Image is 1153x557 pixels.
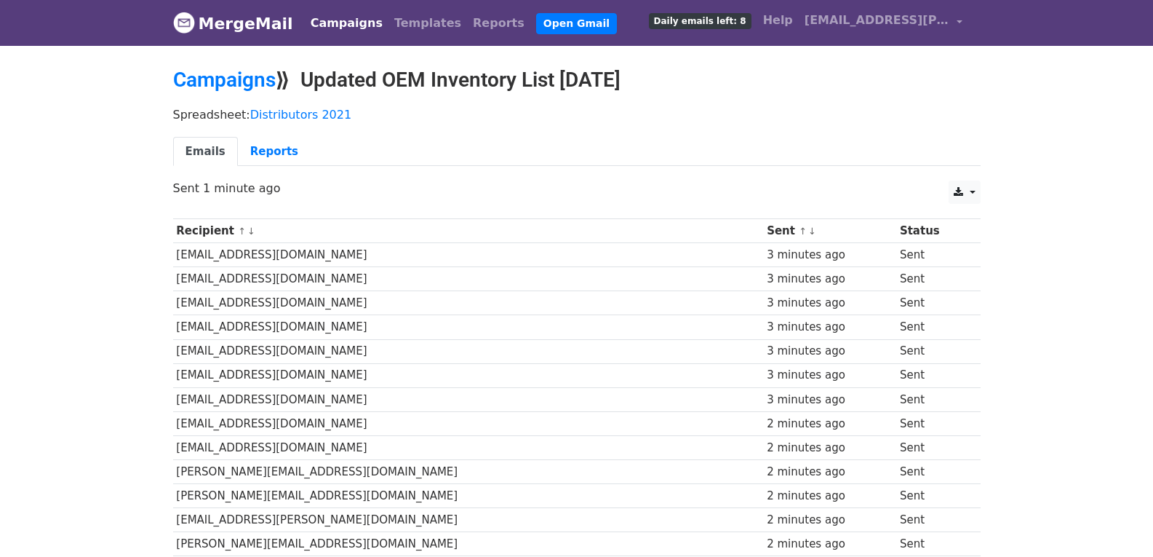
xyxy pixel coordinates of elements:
[536,13,617,34] a: Open Gmail
[767,488,893,505] div: 2 minutes ago
[896,267,969,291] td: Sent
[767,536,893,553] div: 2 minutes ago
[896,411,969,435] td: Sent
[173,460,764,484] td: [PERSON_NAME][EMAIL_ADDRESS][DOMAIN_NAME]
[173,315,764,339] td: [EMAIL_ADDRESS][DOMAIN_NAME]
[896,460,969,484] td: Sent
[767,319,893,336] div: 3 minutes ago
[173,291,764,315] td: [EMAIL_ADDRESS][DOMAIN_NAME]
[808,226,816,237] a: ↓
[767,464,893,481] div: 2 minutes ago
[896,291,969,315] td: Sent
[388,9,467,38] a: Templates
[173,339,764,363] td: [EMAIL_ADDRESS][DOMAIN_NAME]
[173,219,764,243] th: Recipient
[173,411,764,435] td: [EMAIL_ADDRESS][DOMAIN_NAME]
[173,137,238,167] a: Emails
[173,68,276,92] a: Campaigns
[799,6,969,40] a: [EMAIL_ADDRESS][PERSON_NAME][DOMAIN_NAME]
[305,9,388,38] a: Campaigns
[173,508,764,532] td: [EMAIL_ADDRESS][PERSON_NAME][DOMAIN_NAME]
[896,363,969,387] td: Sent
[896,219,969,243] th: Status
[173,387,764,411] td: [EMAIL_ADDRESS][DOMAIN_NAME]
[896,339,969,363] td: Sent
[238,137,311,167] a: Reports
[767,512,893,529] div: 2 minutes ago
[767,343,893,360] div: 3 minutes ago
[767,271,893,288] div: 3 minutes ago
[799,226,807,237] a: ↑
[238,226,246,237] a: ↑
[767,416,893,432] div: 2 minutes ago
[649,13,751,29] span: Daily emails left: 8
[767,247,893,264] div: 3 minutes ago
[173,363,764,387] td: [EMAIL_ADDRESS][DOMAIN_NAME]
[173,484,764,508] td: [PERSON_NAME][EMAIL_ADDRESS][DOMAIN_NAME]
[173,243,764,267] td: [EMAIL_ADDRESS][DOMAIN_NAME]
[173,12,195,33] img: MergeMail logo
[767,440,893,457] div: 2 minutes ago
[173,181,981,196] p: Sent 1 minute ago
[896,315,969,339] td: Sent
[173,532,764,556] td: [PERSON_NAME][EMAIL_ADDRESS][DOMAIN_NAME]
[173,107,981,122] p: Spreadsheet:
[250,108,351,122] a: Distributors 2021
[767,367,893,384] div: 3 minutes ago
[763,219,896,243] th: Sent
[643,6,757,35] a: Daily emails left: 8
[173,267,764,291] td: [EMAIL_ADDRESS][DOMAIN_NAME]
[896,435,969,459] td: Sent
[896,387,969,411] td: Sent
[173,435,764,459] td: [EMAIL_ADDRESS][DOMAIN_NAME]
[173,8,293,39] a: MergeMail
[767,295,893,312] div: 3 minutes ago
[896,243,969,267] td: Sent
[896,532,969,556] td: Sent
[247,226,255,237] a: ↓
[805,12,950,29] span: [EMAIL_ADDRESS][PERSON_NAME][DOMAIN_NAME]
[467,9,530,38] a: Reports
[896,508,969,532] td: Sent
[173,68,981,92] h2: ⟫ Updated OEM Inventory List [DATE]
[767,392,893,408] div: 3 minutes ago
[896,484,969,508] td: Sent
[757,6,799,35] a: Help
